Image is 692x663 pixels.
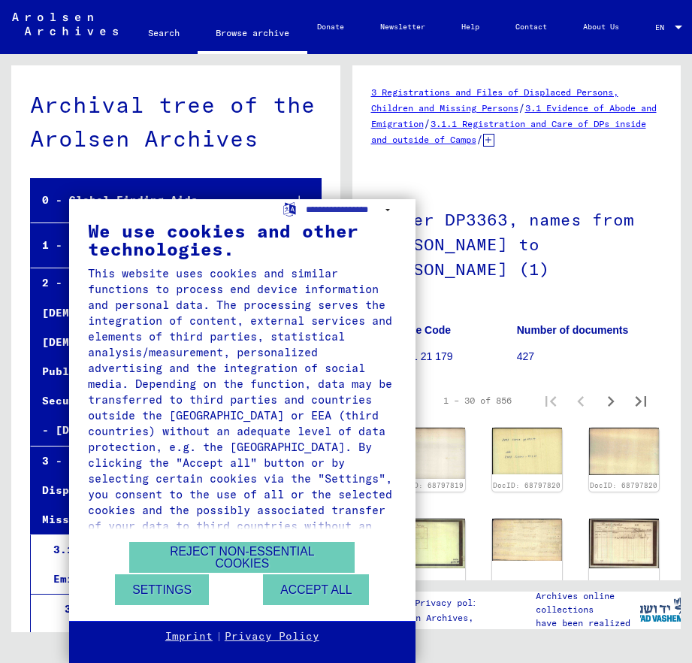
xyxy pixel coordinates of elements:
button: Accept all [263,574,369,605]
button: Reject non-essential cookies [129,542,355,573]
a: Imprint [165,629,213,644]
a: Privacy Policy [225,629,319,644]
div: This website uses cookies and similar functions to process end device information and personal da... [88,265,397,549]
button: Settings [115,574,209,605]
div: We use cookies and other technologies. [88,222,397,258]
